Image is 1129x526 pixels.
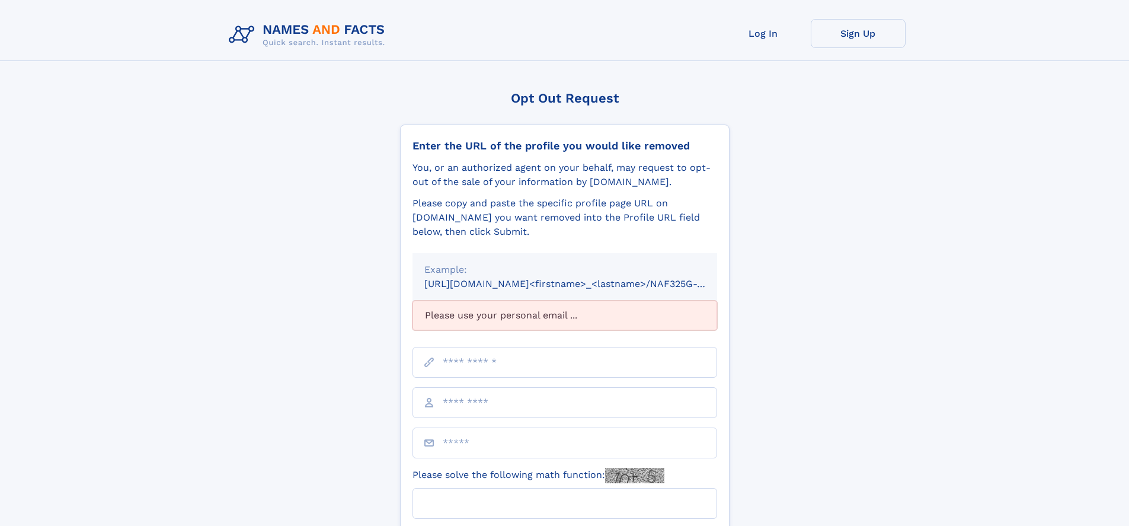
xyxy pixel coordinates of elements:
div: Please use your personal email ... [412,301,717,330]
div: Enter the URL of the profile you would like removed [412,139,717,152]
div: Opt Out Request [400,91,730,106]
a: Log In [716,19,811,48]
a: Sign Up [811,19,906,48]
div: Example: [424,263,705,277]
label: Please solve the following math function: [412,468,664,483]
img: Logo Names and Facts [224,19,395,51]
div: Please copy and paste the specific profile page URL on [DOMAIN_NAME] you want removed into the Pr... [412,196,717,239]
div: You, or an authorized agent on your behalf, may request to opt-out of the sale of your informatio... [412,161,717,189]
small: [URL][DOMAIN_NAME]<firstname>_<lastname>/NAF325G-xxxxxxxx [424,278,740,289]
